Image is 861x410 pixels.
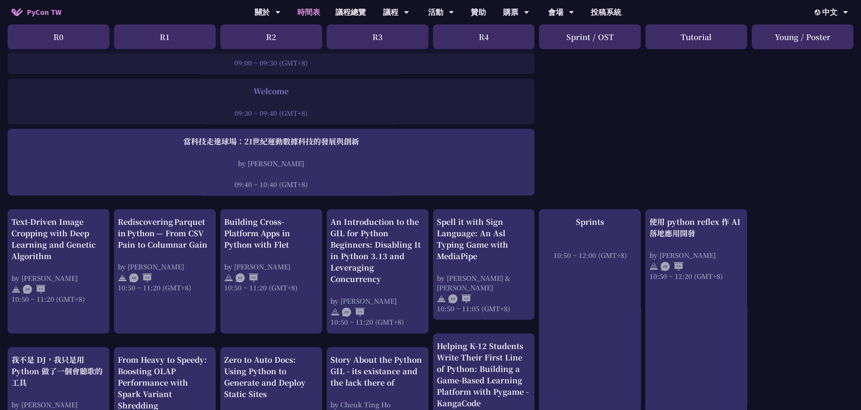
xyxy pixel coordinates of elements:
a: PyCon TW [4,3,69,22]
img: ENEN.5a408d1.svg [342,307,365,317]
div: Helping K-12 Students Write Their First Line of Python: Building a Game-Based Learning Platform w... [437,340,531,409]
div: by [PERSON_NAME] [11,159,531,168]
div: Sprint / OST [539,24,641,49]
div: Young / Poster [752,24,853,49]
img: svg+xml;base64,PHN2ZyB4bWxucz0iaHR0cDovL3d3dy53My5vcmcvMjAwMC9zdmciIHdpZHRoPSIyNCIgaGVpZ2h0PSIyNC... [649,262,658,271]
img: Locale Icon [815,10,822,15]
div: by [PERSON_NAME] [11,273,106,283]
img: svg+xml;base64,PHN2ZyB4bWxucz0iaHR0cDovL3d3dy53My5vcmcvMjAwMC9zdmciIHdpZHRoPSIyNCIgaGVpZ2h0PSIyNC... [224,273,233,282]
div: Text-Driven Image Cropping with Deep Learning and Genetic Algorithm [11,216,106,262]
div: 10:50 ~ 12:20 (GMT+8) [649,271,743,281]
img: svg+xml;base64,PHN2ZyB4bWxucz0iaHR0cDovL3d3dy53My5vcmcvMjAwMC9zdmciIHdpZHRoPSIyNCIgaGVpZ2h0PSIyNC... [437,294,446,303]
a: Text-Driven Image Cropping with Deep Learning and Genetic Algorithm by [PERSON_NAME] 10:50 ~ 11:2... [11,216,106,304]
a: Rediscovering Parquet in Python — From CSV Pain to Columnar Gain by [PERSON_NAME] 10:50 ~ 11:20 (... [118,216,212,292]
a: Building Cross-Platform Apps in Python with Flet by [PERSON_NAME] 10:50 ~ 11:20 (GMT+8) [224,216,318,292]
a: 使用 python reflex 作 AI 落地應用開發 by [PERSON_NAME] 10:50 ~ 12:20 (GMT+8) [649,216,743,281]
div: Building Cross-Platform Apps in Python with Flet [224,216,318,250]
span: PyCon TW [27,6,61,18]
div: 我不是 DJ，我只是用 Python 做了一個會聽歌的工具 [11,354,106,388]
div: Story About the Python GIL - its existance and the lack there of [330,354,425,388]
div: Rediscovering Parquet in Python — From CSV Pain to Columnar Gain [118,216,212,250]
div: Sprints [543,216,637,227]
img: ENEN.5a408d1.svg [448,294,471,303]
div: 10:50 ~ 11:20 (GMT+8) [11,294,106,304]
div: 使用 python reflex 作 AI 落地應用開發 [649,216,743,239]
div: R3 [327,24,428,49]
div: 10:50 ~ 11:05 (GMT+8) [437,304,531,313]
div: 10:50 ~ 11:20 (GMT+8) [224,283,318,292]
div: by [PERSON_NAME] & [PERSON_NAME] [437,273,531,292]
div: Tutorial [645,24,747,49]
div: by [PERSON_NAME] [330,296,425,306]
div: 當科技走進球場：21世紀運動數據科技的發展與創新 [11,136,531,147]
div: 09:40 ~ 10:40 (GMT+8) [11,179,531,189]
div: R0 [8,24,109,49]
img: ENEN.5a408d1.svg [236,273,258,282]
img: svg+xml;base64,PHN2ZyB4bWxucz0iaHR0cDovL3d3dy53My5vcmcvMjAwMC9zdmciIHdpZHRoPSIyNCIgaGVpZ2h0PSIyNC... [118,273,127,282]
img: ZHZH.38617ef.svg [661,262,683,271]
div: R1 [114,24,216,49]
div: 09:00 ~ 09:30 (GMT+8) [11,58,531,67]
div: by [PERSON_NAME] [118,262,212,271]
div: R4 [433,24,535,49]
img: svg+xml;base64,PHN2ZyB4bWxucz0iaHR0cDovL3d3dy53My5vcmcvMjAwMC9zdmciIHdpZHRoPSIyNCIgaGVpZ2h0PSIyNC... [11,285,21,294]
div: 10:50 ~ 11:20 (GMT+8) [330,317,425,327]
img: ZHEN.371966e.svg [23,285,46,294]
a: 當科技走進球場：21世紀運動數據科技的發展與創新 by [PERSON_NAME] 09:40 ~ 10:40 (GMT+8) [11,136,531,189]
div: 10:50 ~ 11:20 (GMT+8) [118,283,212,292]
img: svg+xml;base64,PHN2ZyB4bWxucz0iaHR0cDovL3d3dy53My5vcmcvMjAwMC9zdmciIHdpZHRoPSIyNCIgaGVpZ2h0PSIyNC... [330,307,340,317]
div: 09:30 ~ 09:40 (GMT+8) [11,108,531,118]
div: by [PERSON_NAME] [224,262,318,271]
img: Home icon of PyCon TW 2025 [11,8,23,16]
div: 10:50 ~ 12:00 (GMT+8) [543,250,637,260]
div: by [PERSON_NAME] [649,250,743,260]
div: An Introduction to the GIL for Python Beginners: Disabling It in Python 3.13 and Leveraging Concu... [330,216,425,285]
div: by Cheuk Ting Ho [330,400,425,409]
div: Welcome [11,85,531,97]
a: An Introduction to the GIL for Python Beginners: Disabling It in Python 3.13 and Leveraging Concu... [330,216,425,327]
a: Spell it with Sign Language: An Asl Typing Game with MediaPipe by [PERSON_NAME] & [PERSON_NAME] 1... [437,216,531,313]
div: Zero to Auto Docs: Using Python to Generate and Deploy Static Sites [224,354,318,400]
div: by [PERSON_NAME] [11,400,106,409]
div: R2 [220,24,322,49]
div: Spell it with Sign Language: An Asl Typing Game with MediaPipe [437,216,531,262]
img: ZHEN.371966e.svg [129,273,152,282]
